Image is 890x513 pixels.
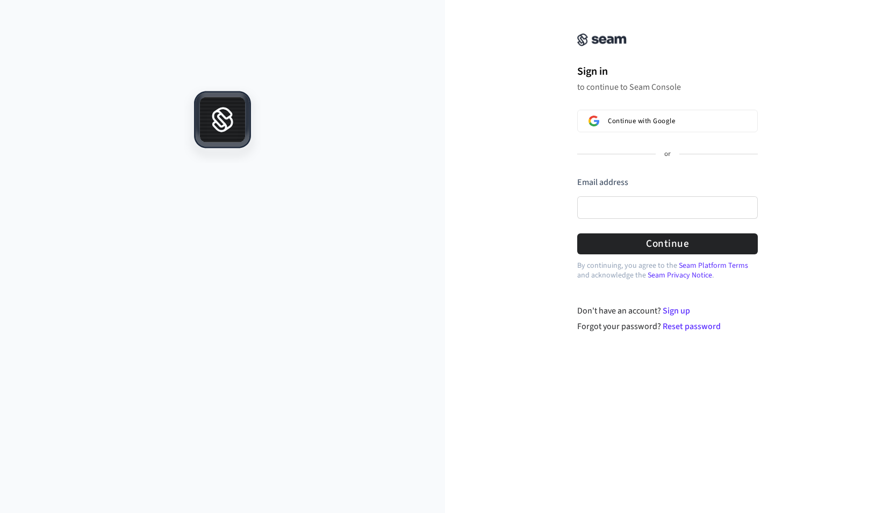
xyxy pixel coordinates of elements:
[664,149,671,159] p: or
[577,261,758,280] p: By continuing, you agree to the and acknowledge the .
[577,33,627,46] img: Seam Console
[648,270,712,281] a: Seam Privacy Notice
[663,320,721,332] a: Reset password
[577,82,758,92] p: to continue to Seam Console
[608,117,675,125] span: Continue with Google
[663,305,690,317] a: Sign up
[577,176,628,188] label: Email address
[577,304,758,317] div: Don't have an account?
[577,233,758,254] button: Continue
[588,116,599,126] img: Sign in with Google
[577,110,758,132] button: Sign in with GoogleContinue with Google
[679,260,748,271] a: Seam Platform Terms
[577,63,758,80] h1: Sign in
[577,320,758,333] div: Forgot your password?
